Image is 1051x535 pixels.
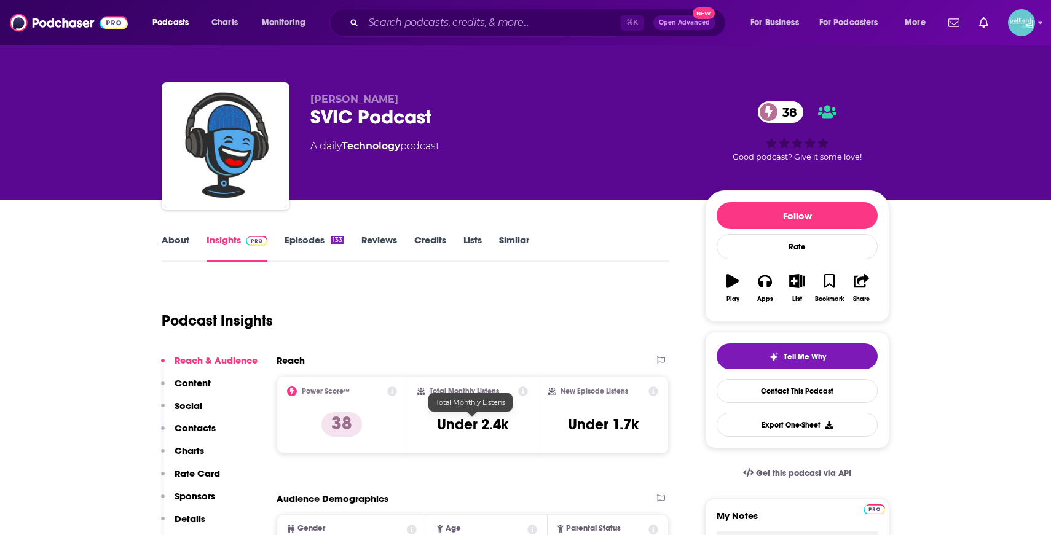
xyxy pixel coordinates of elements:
img: Podchaser Pro [864,504,885,514]
p: Content [175,377,211,389]
button: Contacts [161,422,216,445]
h2: New Episode Listens [561,387,628,396]
button: Rate Card [161,467,220,490]
div: Search podcasts, credits, & more... [341,9,738,37]
a: Show notifications dropdown [943,12,964,33]
a: Charts [203,13,245,33]
a: InsightsPodchaser Pro [207,234,267,262]
h2: Audience Demographics [277,493,388,504]
img: tell me why sparkle [769,352,779,362]
button: Content [161,377,211,400]
span: Gender [297,525,325,533]
a: Reviews [361,234,397,262]
a: Lists [463,234,482,262]
img: Podchaser Pro [246,236,267,246]
button: Follow [717,202,878,229]
button: Charts [161,445,204,467]
p: Sponsors [175,490,215,502]
h2: Reach [277,354,305,366]
button: open menu [253,13,321,33]
h1: Podcast Insights [162,311,273,330]
div: A daily podcast [310,139,439,154]
button: Share [846,266,878,310]
button: open menu [144,13,205,33]
div: Apps [757,295,773,303]
h2: Power Score™ [302,387,350,396]
h3: Under 1.7k [568,415,639,434]
span: Open Advanced [659,20,710,26]
button: Sponsors [161,490,215,513]
span: Total Monthly Listens [436,398,505,407]
span: Age [446,525,461,533]
span: Charts [211,14,238,31]
a: Similar [499,234,529,262]
h3: Under 2.4k [437,415,508,434]
span: Tell Me Why [784,352,826,362]
button: Play [717,266,749,310]
span: Get this podcast via API [756,468,851,478]
span: Monitoring [262,14,305,31]
span: New [693,7,715,19]
label: My Notes [717,510,878,531]
span: ⌘ K [621,15,644,31]
div: Rate [717,234,878,259]
a: Get this podcast via API [733,458,861,488]
button: open menu [896,13,941,33]
button: Show profile menu [1008,9,1035,36]
p: 38 [321,412,362,437]
a: 38 [758,101,803,123]
p: Social [175,400,202,412]
img: SVIC Podcast [164,85,287,208]
p: Contacts [175,422,216,434]
div: Play [726,295,739,303]
button: open menu [811,13,896,33]
button: tell me why sparkleTell Me Why [717,343,878,369]
span: [PERSON_NAME] [310,93,398,105]
a: Credits [414,234,446,262]
button: List [781,266,813,310]
h2: Total Monthly Listens [430,387,499,396]
div: 38Good podcast? Give it some love! [705,93,889,170]
p: Charts [175,445,204,456]
div: List [792,295,802,303]
a: About [162,234,189,262]
span: 38 [770,101,803,123]
button: open menu [742,13,814,33]
button: Reach & Audience [161,354,258,377]
a: Show notifications dropdown [974,12,993,33]
span: Logged in as JessicaPellien [1008,9,1035,36]
span: More [905,14,926,31]
img: User Profile [1008,9,1035,36]
p: Details [175,513,205,525]
a: Contact This Podcast [717,379,878,403]
p: Rate Card [175,467,220,479]
div: Bookmark [815,295,844,303]
a: Pro website [864,502,885,514]
span: Good podcast? Give it some love! [733,152,862,162]
p: Reach & Audience [175,354,258,366]
span: For Business [750,14,799,31]
a: Episodes133 [285,234,344,262]
span: For Podcasters [819,14,878,31]
span: Podcasts [152,14,189,31]
input: Search podcasts, credits, & more... [363,13,621,33]
a: Technology [342,140,400,152]
button: Export One-Sheet [717,413,878,437]
span: Parental Status [566,525,621,533]
button: Social [161,400,202,423]
img: Podchaser - Follow, Share and Rate Podcasts [10,11,128,34]
div: 133 [331,236,344,244]
div: Share [853,295,870,303]
button: Apps [749,266,781,310]
button: Open AdvancedNew [653,15,715,30]
button: Bookmark [813,266,845,310]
